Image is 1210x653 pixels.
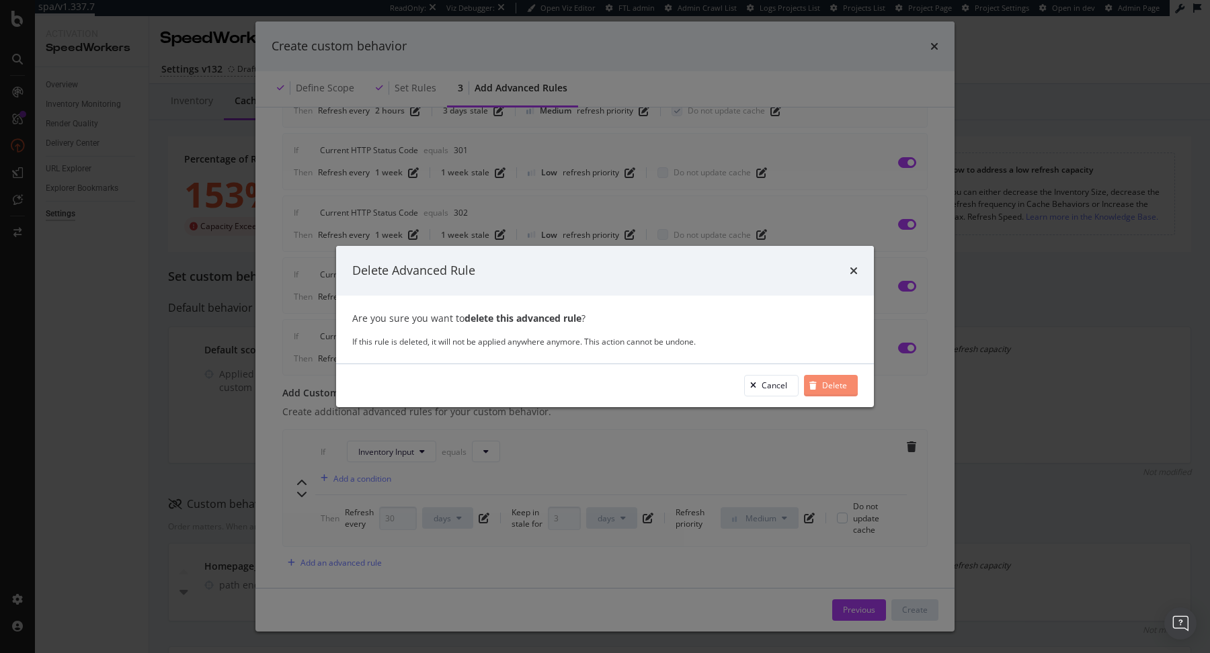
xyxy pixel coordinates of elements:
[465,312,581,324] b: delete this advanced rule
[336,246,874,407] div: modal
[352,336,858,347] div: If this rule is deleted, it will not be applied anywhere anymore. This action cannot be undone.
[762,380,787,391] div: Cancel
[850,262,858,279] div: times
[1164,607,1197,640] div: Open Intercom Messenger
[822,380,847,391] div: Delete
[804,375,858,396] button: Delete
[352,262,475,279] div: Delete Advanced Rule
[352,312,858,325] div: Are you sure you want to ?
[744,375,799,396] button: Cancel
